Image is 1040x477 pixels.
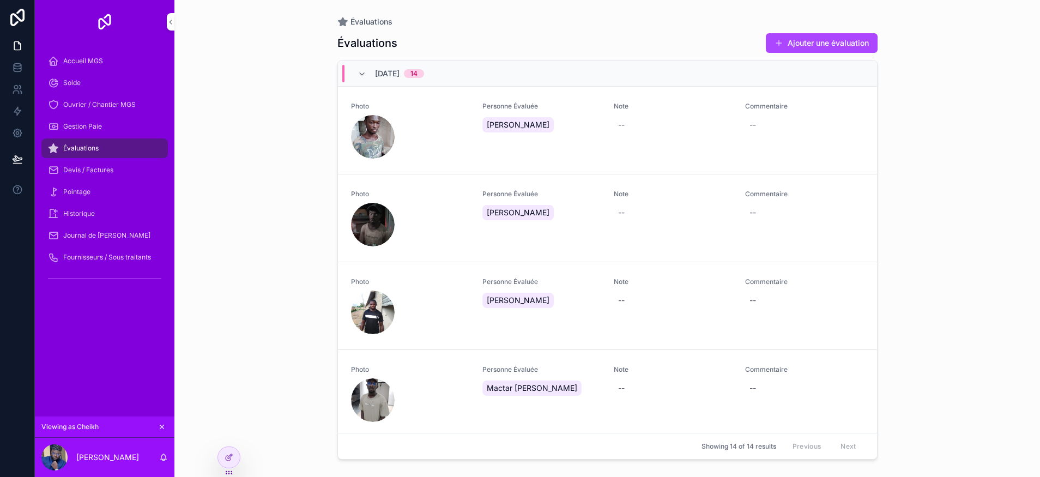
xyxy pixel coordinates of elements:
[749,295,756,306] div: --
[351,102,469,111] span: Photo
[41,422,99,431] span: Viewing as Cheikh
[749,383,756,394] div: --
[63,253,151,262] span: Fournisseurs / Sous traitants
[487,383,577,394] span: Mactar [PERSON_NAME]
[482,190,601,198] span: Personne Évaluée
[487,119,549,130] span: [PERSON_NAME]
[482,102,601,111] span: Personne Évaluée
[487,207,549,218] span: [PERSON_NAME]
[41,182,168,202] a: Pointage
[41,95,168,114] a: Ouvrier / Chantier MGS
[41,247,168,267] a: Fournisseurs / Sous traitants
[351,365,469,374] span: Photo
[63,144,99,153] span: Évaluations
[351,190,469,198] span: Photo
[41,117,168,136] a: Gestion Paie
[745,190,863,198] span: Commentaire
[749,119,756,130] div: --
[63,166,113,174] span: Devis / Factures
[618,119,625,130] div: --
[41,160,168,180] a: Devis / Factures
[41,226,168,245] a: Journal de [PERSON_NAME]
[35,44,174,301] div: scrollable content
[76,452,139,463] p: [PERSON_NAME]
[63,209,95,218] span: Historique
[618,295,625,306] div: --
[375,68,400,79] span: [DATE]
[482,365,601,374] span: Personne Évaluée
[745,277,863,286] span: Commentaire
[410,69,418,78] div: 14
[618,207,625,218] div: --
[351,277,469,286] span: Photo
[614,190,732,198] span: Note
[63,188,90,196] span: Pointage
[614,365,732,374] span: Note
[614,277,732,286] span: Note
[41,138,168,158] a: Évaluations
[487,295,549,306] span: [PERSON_NAME]
[41,51,168,71] a: Accueil MGS
[337,16,392,27] a: Évaluations
[482,277,601,286] span: Personne Évaluée
[618,383,625,394] div: --
[745,102,863,111] span: Commentaire
[337,35,397,51] h1: Évaluations
[96,13,113,31] img: App logo
[63,57,103,65] span: Accueil MGS
[63,100,136,109] span: Ouvrier / Chantier MGS
[350,16,392,27] span: Évaluations
[702,442,776,451] span: Showing 14 of 14 results
[766,33,878,53] button: Ajouter une évaluation
[614,102,732,111] span: Note
[63,231,150,240] span: Journal de [PERSON_NAME]
[749,207,756,218] div: --
[41,204,168,224] a: Historique
[745,365,863,374] span: Commentaire
[63,79,81,87] span: Solde
[63,122,102,131] span: Gestion Paie
[41,73,168,93] a: Solde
